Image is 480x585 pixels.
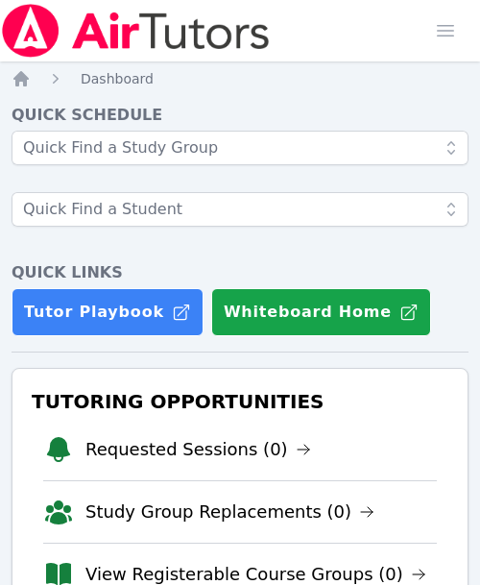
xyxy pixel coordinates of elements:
input: Quick Find a Study Group [12,131,468,165]
h4: Quick Links [12,261,468,284]
a: Tutor Playbook [12,288,204,336]
a: Study Group Replacements (0) [85,499,374,525]
a: Dashboard [81,69,154,88]
span: Dashboard [81,71,154,86]
a: Requested Sessions (0) [85,436,311,463]
h3: Tutoring Opportunities [28,384,452,419]
nav: Breadcrumb [12,69,468,88]
h4: Quick Schedule [12,104,468,127]
button: Whiteboard Home [211,288,431,336]
input: Quick Find a Student [12,192,468,227]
